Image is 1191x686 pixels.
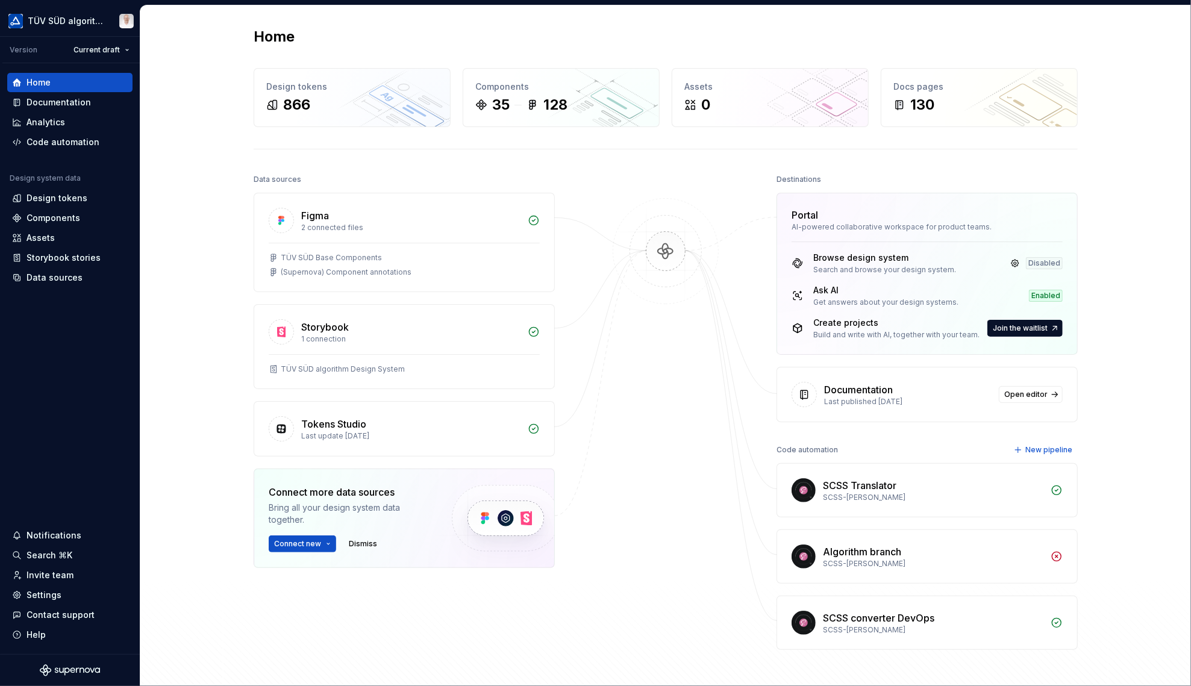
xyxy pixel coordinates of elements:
div: Browse design system [813,252,956,264]
button: Connect new [269,535,336,552]
div: TÜV SÜD algorithm [28,15,105,27]
a: Tokens StudioLast update [DATE] [254,401,555,457]
a: Figma2 connected filesTÜV SÜD Base Components(Supernova) Component annotations [254,193,555,292]
a: Storybook stories [7,248,133,267]
div: Build and write with AI, together with your team. [813,330,980,340]
div: Documentation [824,382,893,397]
span: New pipeline [1025,445,1072,455]
div: Search and browse your design system. [813,265,956,275]
button: Dismiss [343,535,383,552]
a: Open editor [999,386,1063,403]
div: Connect more data sources [269,485,431,499]
div: Contact support [27,609,95,621]
a: Components35128 [463,68,660,127]
span: Open editor [1004,390,1048,399]
span: Current draft [73,45,120,55]
button: Contact support [7,605,133,625]
div: 866 [283,95,310,114]
div: Create projects [813,317,980,329]
span: Connect new [274,539,321,549]
div: Design tokens [266,81,438,93]
div: Help [27,629,46,641]
img: Marco Schäfer [119,14,134,28]
div: Last update [DATE] [301,431,520,441]
div: Analytics [27,116,65,128]
div: AI-powered collaborative workspace for product teams. [792,222,1063,232]
div: Destinations [777,171,821,188]
div: Storybook [301,320,349,334]
button: TÜV SÜD algorithmMarco Schäfer [2,8,137,34]
a: Design tokens [7,189,133,208]
div: Components [27,212,80,224]
div: TÜV SÜD algorithm Design System [281,364,405,374]
a: Invite team [7,566,133,585]
button: Current draft [68,42,135,58]
div: Assets [27,232,55,244]
div: Design system data [10,173,81,183]
div: (Supernova) Component annotations [281,267,411,277]
div: SCSS converter DevOps [823,611,934,625]
img: b580ff83-5aa9-44e3-bf1e-f2d94e587a2d.png [8,14,23,28]
h2: Home [254,27,295,46]
div: SCSS-[PERSON_NAME] [823,625,1043,635]
div: Design tokens [27,192,87,204]
div: 35 [492,95,510,114]
div: SCSS Translator [823,478,896,493]
div: Documentation [27,96,91,108]
a: Components [7,208,133,228]
div: Ask AI [813,284,958,296]
div: TÜV SÜD Base Components [281,253,382,263]
span: Join the waitlist [993,323,1048,333]
svg: Supernova Logo [40,664,100,676]
div: Home [27,76,51,89]
div: Invite team [27,569,73,581]
div: Disabled [1026,257,1063,269]
div: Data sources [27,272,83,284]
button: Notifications [7,526,133,545]
div: Portal [792,208,818,222]
div: Get answers about your design systems. [813,298,958,307]
a: Design tokens866 [254,68,451,127]
div: SCSS-[PERSON_NAME] [823,559,1043,569]
a: Assets [7,228,133,248]
div: Bring all your design system data together. [269,502,431,526]
div: Enabled [1029,290,1063,302]
a: Settings [7,585,133,605]
a: Code automation [7,133,133,152]
div: 130 [910,95,934,114]
div: Components [475,81,647,93]
div: 1 connection [301,334,520,344]
div: SCSS-[PERSON_NAME] [823,493,1043,502]
button: Search ⌘K [7,546,133,565]
div: Last published [DATE] [824,397,992,407]
a: Assets0 [672,68,869,127]
div: Search ⌘K [27,549,72,561]
div: 0 [701,95,710,114]
button: Join the waitlist [987,320,1063,337]
div: 2 connected files [301,223,520,232]
a: Storybook1 connectionTÜV SÜD algorithm Design System [254,304,555,389]
div: Algorithm branch [823,544,901,559]
div: Assets [684,81,856,93]
a: Documentation [7,93,133,112]
div: Code automation [777,441,838,458]
span: Dismiss [349,539,377,549]
div: Figma [301,208,329,223]
div: Data sources [254,171,301,188]
div: Storybook stories [27,252,101,264]
div: Docs pages [893,81,1065,93]
div: Version [10,45,37,55]
a: Home [7,73,133,92]
div: Tokens Studio [301,417,366,431]
a: Data sources [7,268,133,287]
div: 128 [543,95,567,114]
a: Docs pages130 [881,68,1078,127]
div: Settings [27,589,61,601]
div: Notifications [27,529,81,541]
div: Code automation [27,136,99,148]
button: New pipeline [1010,441,1078,458]
a: Analytics [7,113,133,132]
button: Help [7,625,133,644]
